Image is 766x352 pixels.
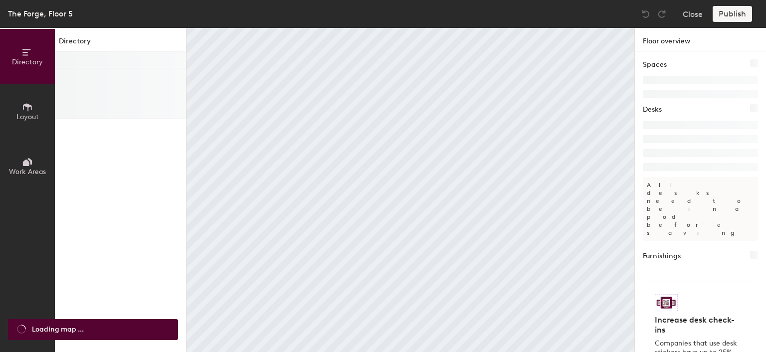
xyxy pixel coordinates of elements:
span: Work Areas [9,168,46,176]
img: Undo [641,9,651,19]
div: The Forge, Floor 5 [8,7,73,20]
h1: Desks [643,104,662,115]
span: Directory [12,58,43,66]
span: Loading map ... [32,324,84,335]
h4: Increase desk check-ins [655,315,740,335]
h1: Floor overview [635,28,766,51]
span: Layout [16,113,39,121]
p: All desks need to be in a pod before saving [643,177,758,241]
h1: Directory [55,36,186,51]
img: Redo [657,9,667,19]
img: Sticker logo [655,294,678,311]
h1: Furnishings [643,251,681,262]
button: Close [683,6,703,22]
canvas: Map [187,28,634,352]
h1: Spaces [643,59,667,70]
